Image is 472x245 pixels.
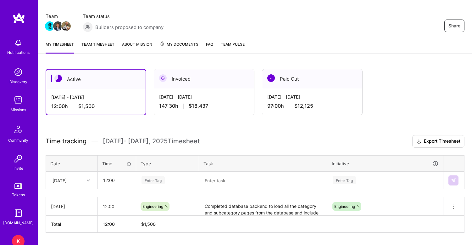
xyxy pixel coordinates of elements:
[46,216,98,233] th: Total
[416,138,421,145] i: icon Download
[267,94,357,100] div: [DATE] - [DATE]
[46,21,54,31] a: Team Member Avatar
[11,122,26,137] img: Community
[200,198,326,215] textarea: Completed database backend to load all the category and subcategory pages from the database and i...
[12,152,25,165] img: Invite
[51,94,141,100] div: [DATE] - [DATE]
[46,13,70,20] span: Team
[12,37,25,49] img: bell
[262,69,362,88] div: Paid Out
[102,160,131,167] div: Time
[53,177,67,184] div: [DATE]
[83,22,93,32] img: Builders proposed to company
[13,13,25,24] img: logo
[54,21,62,31] a: Team Member Avatar
[98,198,136,215] input: HH:MM
[334,204,355,209] span: Engineering
[46,137,86,145] span: Time tracking
[46,155,98,172] th: Date
[12,94,25,106] img: teamwork
[141,221,156,227] span: $ 1,500
[51,103,141,110] div: 12:00 h
[8,137,28,144] div: Community
[103,137,200,145] span: [DATE] - [DATE] , 2025 Timesheet
[51,203,92,210] div: [DATE]
[95,24,164,31] span: Builders proposed to company
[206,41,213,54] a: FAQ
[62,21,70,31] a: Team Member Avatar
[142,204,163,209] span: Engineering
[444,20,464,32] button: Share
[221,41,245,54] a: Team Pulse
[142,175,165,185] div: Enter Tag
[448,23,460,29] span: Share
[160,41,198,48] span: My Documents
[98,216,136,233] th: 12:00
[332,160,439,167] div: Initiative
[45,21,54,31] img: Team Member Avatar
[451,178,456,183] img: Submit
[54,75,62,82] img: Active
[160,41,198,54] a: My Documents
[3,219,34,226] div: [DOMAIN_NAME]
[159,103,249,109] div: 147:30 h
[61,21,71,31] img: Team Member Avatar
[294,103,313,109] span: $12,125
[136,155,199,172] th: Type
[154,69,254,88] div: Invoiced
[412,135,464,148] button: Export Timesheet
[267,103,357,109] div: 97:00 h
[14,183,22,189] img: tokens
[83,13,164,20] span: Team status
[46,41,74,54] a: My timesheet
[189,103,208,109] span: $18,437
[81,41,114,54] a: Team timesheet
[14,165,23,172] div: Invite
[12,191,25,198] div: Tokens
[159,94,249,100] div: [DATE] - [DATE]
[159,74,167,82] img: Invoiced
[122,41,152,54] a: About Mission
[78,103,95,110] span: $1,500
[87,179,90,182] i: icon Chevron
[12,207,25,219] img: guide book
[221,42,245,47] span: Team Pulse
[46,70,146,89] div: Active
[199,155,327,172] th: Task
[267,74,275,82] img: Paid Out
[333,175,356,185] div: Enter Tag
[98,172,136,189] input: HH:MM
[9,78,27,85] div: Discovery
[53,21,63,31] img: Team Member Avatar
[11,106,26,113] div: Missions
[7,49,30,56] div: Notifications
[12,66,25,78] img: discovery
